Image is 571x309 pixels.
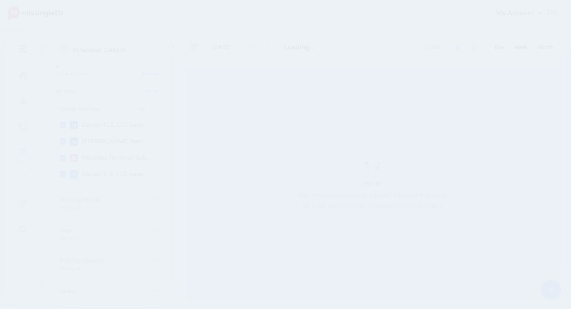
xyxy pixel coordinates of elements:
[471,44,478,51] img: facebook-grey-square.png
[70,137,78,146] img: linkedin-square.png
[59,288,153,294] h4: Users
[59,227,153,233] h4: Tags
[190,44,198,51] img: calendar-grey-darker.png
[454,44,461,51] img: paragraph-boxed.png
[59,205,80,210] p: Viewing all
[19,45,27,53] img: menu.png
[426,45,441,50] span: Drafts
[59,106,130,112] h4: Social Profiles
[490,41,509,54] a: Day
[142,88,160,93] a: Clear All
[70,137,143,146] label: [PERSON_NAME] feed
[70,121,78,129] img: linkedin-square.png
[59,197,153,202] h4: Posting Status
[70,154,151,162] label: Websites For Small Sch…
[59,258,153,263] h4: Drip Campaigns
[59,235,80,240] p: Viewing all
[70,170,78,179] img: facebook-square.png
[59,266,80,271] p: Viewing all
[143,71,160,76] a: Upgrade
[59,45,68,54] img: calendar.png
[8,6,63,20] img: Missinglettr
[56,72,160,76] p: Scheduled Posts
[70,121,143,129] label: Design TLC, LLC page
[296,190,450,211] p: Not ready to schedule a post? Choose the Save as Draft option when composing the content.
[421,40,446,55] a: Drafts
[130,105,149,113] a: Add
[488,3,559,23] a: My Account
[70,170,143,179] label: Design TLC, LLC page
[56,88,160,95] h4: Filters
[72,47,125,53] p: Scheduled Content
[284,43,316,51] span: Loading...
[533,41,558,54] a: Month
[205,40,238,55] a: [DATE]
[296,181,450,187] h5: PRO TIP
[510,41,533,54] a: Week
[70,154,78,162] img: instagram-square.png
